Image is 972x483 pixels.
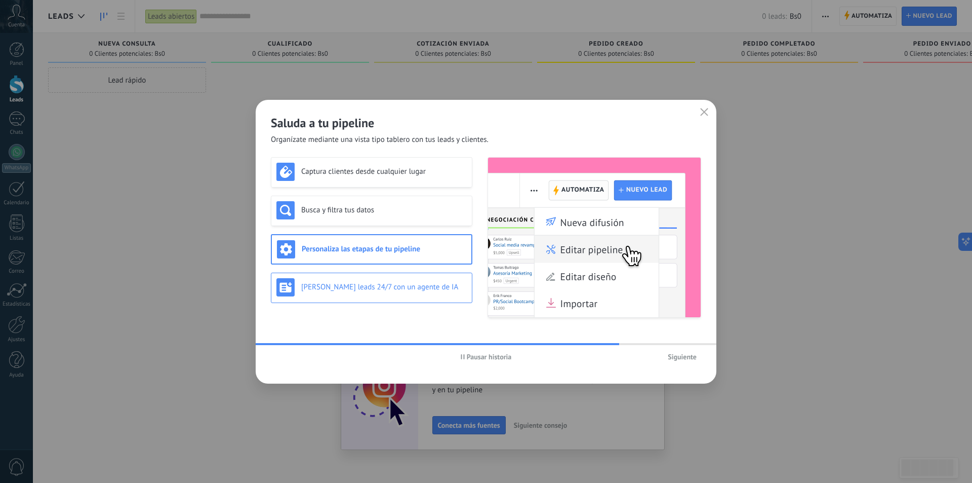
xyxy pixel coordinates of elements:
h3: Captura clientes desde cualquier lugar [301,167,467,176]
h3: Personaliza las etapas de tu pipeline [302,244,466,254]
h2: Saluda a tu pipeline [271,115,701,131]
button: Pausar historia [456,349,516,364]
button: Siguiente [663,349,701,364]
span: Organízate mediante una vista tipo tablero con tus leads y clientes. [271,135,489,145]
h3: Busca y filtra tus datos [301,205,467,215]
h3: [PERSON_NAME] leads 24/7 con un agente de IA [301,282,467,292]
span: Pausar historia [467,353,512,360]
span: Siguiente [668,353,697,360]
